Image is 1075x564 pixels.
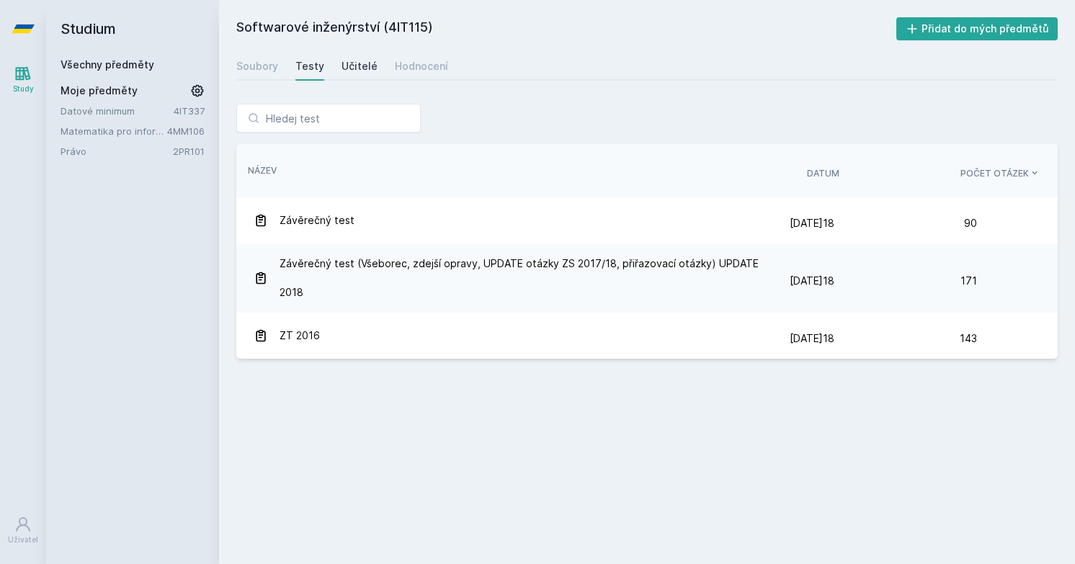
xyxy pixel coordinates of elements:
[173,146,205,157] a: 2PR101
[61,124,167,138] a: Matematika pro informatiky
[395,59,448,73] div: Hodnocení
[790,217,834,229] span: [DATE]18
[61,144,173,158] a: Právo
[3,509,43,552] a: Uživatel
[342,59,378,73] div: Učitelé
[236,313,1058,359] a: ZT 2016 [DATE]18 143
[960,167,1029,180] span: Počet otázek
[13,84,34,94] div: Study
[236,52,278,81] a: Soubory
[236,104,421,133] input: Hledej test
[61,58,154,71] a: Všechny předměty
[3,58,43,102] a: Study
[960,167,1040,180] button: Počet otázek
[395,52,448,81] a: Hodnocení
[342,52,378,81] a: Učitelé
[174,105,205,117] a: 4IT337
[280,249,784,307] span: Závěrečný test (Všeborec, zdejší opravy, UPDATE otázky ZS 2017/18, přiřazovací otázky) UPDATE 2018
[280,321,320,350] span: ZT 2016
[790,332,834,344] span: [DATE]18
[896,17,1058,40] button: Přidat do mých předmětů
[960,267,977,295] span: 171
[167,125,205,137] a: 4MM106
[248,164,277,177] button: Název
[61,104,174,118] a: Datové minimum
[964,209,977,238] span: 90
[807,167,839,180] button: Datum
[295,59,324,73] div: Testy
[236,243,1058,313] a: Závěrečný test (Všeborec, zdejší opravy, UPDATE otázky ZS 2017/18, přiřazovací otázky) UPDATE 201...
[236,59,278,73] div: Soubory
[960,324,977,353] span: 143
[236,17,896,40] h2: Softwarové inženýrství (4IT115)
[295,52,324,81] a: Testy
[790,274,834,287] span: [DATE]18
[8,534,38,545] div: Uživatel
[280,206,354,235] span: Závěrečný test
[236,197,1058,243] a: Závěrečný test [DATE]18 90
[61,84,138,98] span: Moje předměty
